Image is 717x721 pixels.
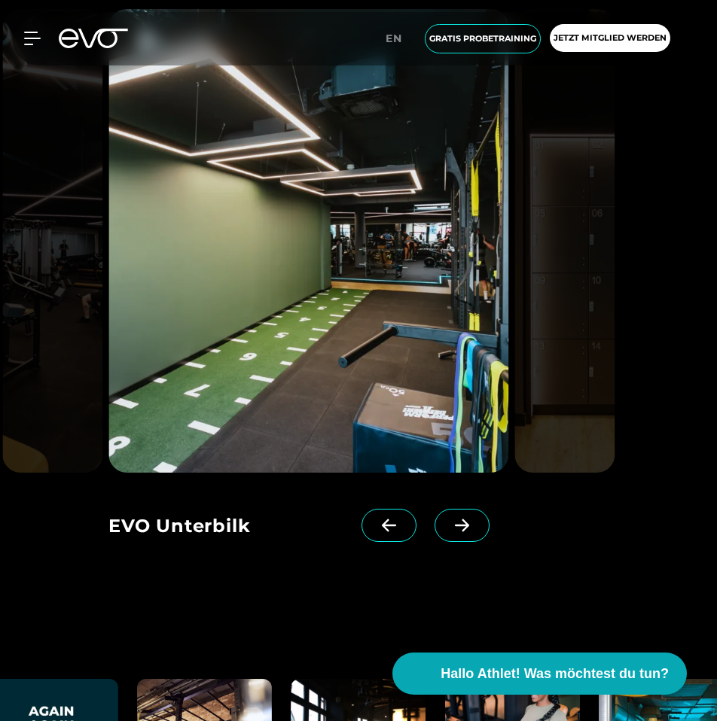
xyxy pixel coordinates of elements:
[386,30,411,47] a: en
[386,32,402,45] span: en
[429,32,536,45] span: Gratis Probetraining
[441,664,669,684] span: Hallo Athlet! Was möchtest du tun?
[554,32,667,44] span: Jetzt Mitglied werden
[545,24,675,53] a: Jetzt Mitglied werden
[2,9,102,473] img: evofitness
[108,9,508,473] img: evofitness
[514,9,615,473] img: evofitness
[420,24,545,53] a: Gratis Probetraining
[392,653,687,695] button: Hallo Athlet! Was möchtest du tun?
